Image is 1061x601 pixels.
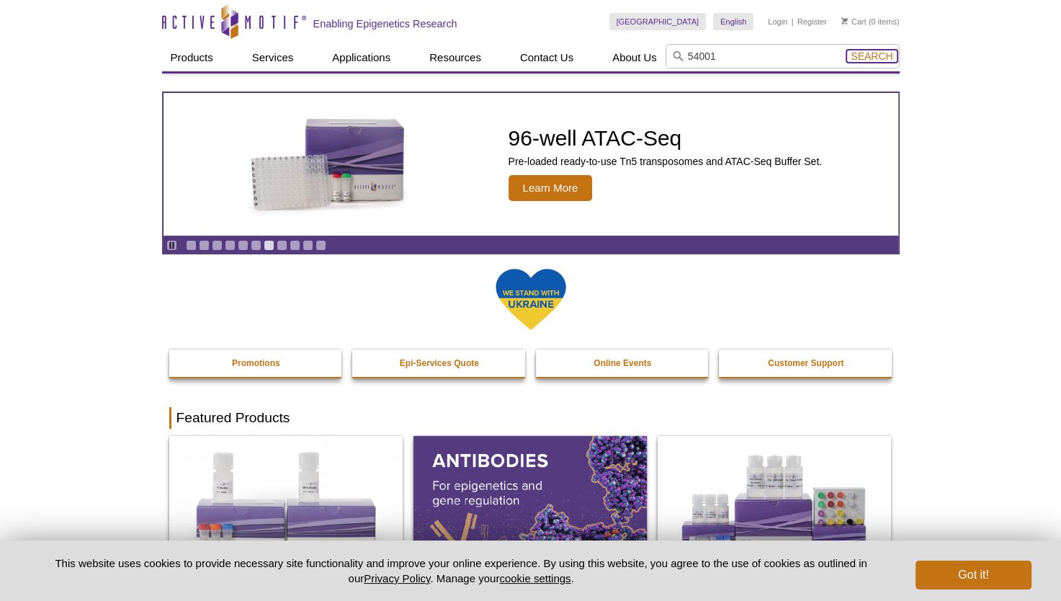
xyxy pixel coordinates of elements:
a: Go to slide 3 [212,240,223,251]
article: 96-well ATAC-Seq [164,93,898,236]
a: Toggle autoplay [166,240,177,251]
strong: Customer Support [768,358,843,368]
a: Go to slide 11 [315,240,326,251]
img: Your Cart [841,17,848,25]
a: Services [243,44,303,71]
span: Learn More [509,175,593,201]
a: [GEOGRAPHIC_DATA] [609,13,707,30]
button: Search [846,50,897,63]
h2: Featured Products [169,407,892,429]
a: Go to slide 1 [186,240,197,251]
a: Online Events [536,350,710,377]
strong: Online Events [594,358,651,368]
li: (0 items) [841,13,900,30]
a: Register [797,17,827,27]
a: Login [768,17,787,27]
a: Applications [323,44,399,71]
img: We Stand With Ukraine [495,267,567,331]
a: Go to slide 7 [264,240,274,251]
a: Promotions [169,350,344,377]
a: Go to slide 8 [277,240,287,251]
a: Go to slide 4 [225,240,236,251]
a: Customer Support [719,350,893,377]
img: All Antibodies [413,436,647,577]
input: Keyword, Cat. No. [666,44,900,68]
a: Epi-Services Quote [352,350,527,377]
span: Search [851,50,892,62]
a: English [713,13,753,30]
p: This website uses cookies to provide necessary site functionality and improve your online experie... [30,556,892,586]
button: cookie settings [499,572,570,584]
a: Privacy Policy [364,572,430,584]
h2: 96-well ATAC-Seq [509,128,823,149]
a: Go to slide 10 [303,240,313,251]
a: Go to slide 2 [199,240,210,251]
button: Got it! [915,561,1031,589]
p: Pre-loaded ready-to-use Tn5 transposomes and ATAC-Seq Buffer Set. [509,155,823,168]
h2: Enabling Epigenetics Research [313,17,457,30]
strong: Epi-Services Quote [400,358,479,368]
a: Go to slide 9 [290,240,300,251]
a: Go to slide 5 [238,240,249,251]
a: Products [162,44,222,71]
a: Resources [421,44,490,71]
img: DNA Library Prep Kit for Illumina [169,436,403,577]
a: About Us [604,44,666,71]
img: Active Motif Kit photo [238,110,418,218]
a: Go to slide 6 [251,240,261,251]
a: Cart [841,17,867,27]
a: Active Motif Kit photo 96-well ATAC-Seq Pre-loaded ready-to-use Tn5 transposomes and ATAC-Seq Buf... [164,93,898,236]
a: Contact Us [511,44,582,71]
img: CUT&Tag-IT® Express Assay Kit [658,436,891,577]
li: | [792,13,794,30]
strong: Promotions [232,358,280,368]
